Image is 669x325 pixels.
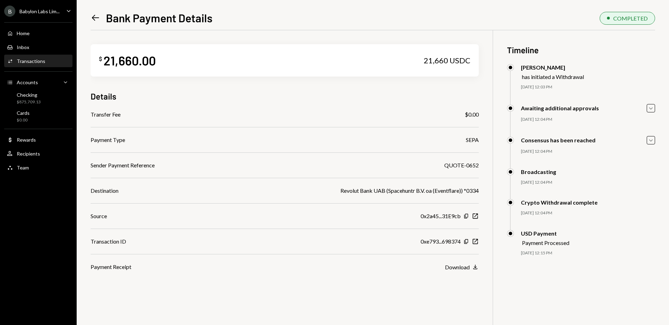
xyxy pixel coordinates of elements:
[521,84,655,90] div: [DATE] 12:03 PM
[4,76,72,88] a: Accounts
[521,168,556,175] div: Broadcasting
[17,30,30,36] div: Home
[613,15,648,22] div: COMPLETED
[4,41,72,53] a: Inbox
[91,263,131,271] div: Payment Receipt
[17,110,30,116] div: Cards
[17,165,29,171] div: Team
[445,264,470,270] div: Download
[521,210,655,216] div: [DATE] 12:04 PM
[421,237,461,246] div: 0xe793...698374
[445,263,479,271] button: Download
[103,53,156,68] div: 21,660.00
[466,136,479,144] div: SEPA
[17,117,30,123] div: $0.00
[91,212,107,220] div: Source
[91,90,116,102] h3: Details
[99,55,102,62] div: $
[4,90,72,106] a: Checking$875,709.13
[521,230,569,237] div: USD Payment
[17,151,40,157] div: Recipients
[4,27,72,39] a: Home
[4,55,72,67] a: Transactions
[20,8,60,14] div: Babylon Labs Lim...
[4,147,72,160] a: Recipients
[522,239,569,246] div: Payment Processed
[521,105,599,111] div: Awaiting additional approvals
[521,199,598,206] div: Crypto Withdrawal complete
[91,237,126,246] div: Transaction ID
[17,92,41,98] div: Checking
[17,99,41,105] div: $875,709.13
[507,44,655,56] h3: Timeline
[17,44,29,50] div: Inbox
[521,117,655,122] div: [DATE] 12:04 PM
[521,180,655,185] div: [DATE] 12:04 PM
[522,73,584,80] div: has initiated a Withdrawal
[91,136,125,144] div: Payment Type
[91,110,121,119] div: Transfer Fee
[465,110,479,119] div: $0.00
[106,11,213,25] h1: Bank Payment Details
[17,79,38,85] div: Accounts
[521,64,584,71] div: [PERSON_NAME]
[4,133,72,146] a: Rewards
[4,6,15,17] div: B
[91,161,155,169] div: Sender Payment Reference
[421,212,461,220] div: 0x2a45...31E9cb
[521,250,655,256] div: [DATE] 12:15 PM
[340,187,479,195] div: Revolut Bank UAB (Spacehuntr B.V. oa (Eventflare)) *0334
[424,56,470,65] div: 21,660 USDC
[4,108,72,125] a: Cards$0.00
[4,161,72,174] a: Team
[521,137,595,143] div: Consensus has been reached
[17,58,45,64] div: Transactions
[17,137,36,143] div: Rewards
[521,149,655,154] div: [DATE] 12:04 PM
[91,187,118,195] div: Destination
[444,161,479,169] div: QUOTE-0652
